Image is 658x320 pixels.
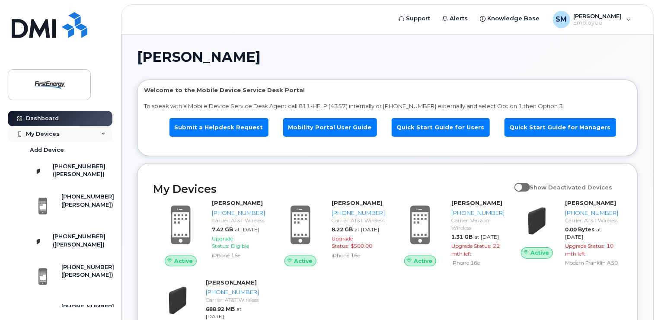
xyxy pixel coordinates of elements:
span: at [DATE] [355,226,379,233]
span: 688.92 MB [206,306,235,312]
span: at [DATE] [474,234,499,240]
span: Upgrade Status: [212,235,233,249]
span: 7.42 GB [212,226,233,233]
span: [PERSON_NAME] [137,51,261,64]
div: [PHONE_NUMBER] [212,209,265,217]
strong: [PERSON_NAME] [565,199,616,206]
span: Show Deactivated Devices [530,184,613,191]
span: Active [174,257,193,265]
span: 22 mth left [451,243,500,256]
div: Carrier: AT&T Wireless [206,296,259,304]
a: Submit a Helpdesk Request [169,118,268,137]
a: Mobility Portal User Guide [283,118,377,137]
img: image20231002-3703462-1vzb8k.jpeg [160,283,195,318]
span: Upgrade Status: [332,235,353,249]
a: Quick Start Guide for Users [392,118,490,137]
div: [PHONE_NUMBER] [206,288,259,296]
span: Upgrade Status: [451,243,491,249]
span: Active [530,249,549,257]
div: iPhone 16e [451,259,505,266]
span: Eligible [231,243,249,249]
a: Active[PERSON_NAME][PHONE_NUMBER]Carrier: Verizon Wireless1.31 GBat [DATE]Upgrade Status:22 mth l... [393,199,502,268]
p: To speak with a Mobile Device Service Desk Agent call 811-HELP (4357) internally or [PHONE_NUMBER... [144,102,631,110]
a: Quick Start Guide for Managers [505,118,616,137]
span: Upgrade Status: [565,243,605,249]
span: at [DATE] [565,226,601,240]
span: Active [414,257,432,265]
span: at [DATE] [206,306,242,320]
span: 1.31 GB [451,234,473,240]
strong: [PERSON_NAME] [332,199,383,206]
span: at [DATE] [235,226,259,233]
a: Active[PERSON_NAME][PHONE_NUMBER]Carrier: AT&T Wireless8.22 GBat [DATE]Upgrade Status:$500.00iPho... [273,199,382,266]
div: Carrier: AT&T Wireless [212,217,265,224]
div: Carrier: Verizon Wireless [451,217,505,231]
div: [PHONE_NUMBER] [332,209,385,217]
span: Active [294,257,313,265]
div: Carrier: AT&T Wireless [332,217,385,224]
div: iPhone 16e [212,252,265,259]
div: iPhone 16e [332,252,385,259]
div: Modem Franklin A50 [565,259,618,266]
a: Active[PERSON_NAME][PHONE_NUMBER]Carrier: AT&T Wireless7.42 GBat [DATE]Upgrade Status:EligibleiPh... [153,199,262,266]
div: [PHONE_NUMBER] [565,209,618,217]
span: 0.00 Bytes [565,226,594,233]
span: $500.00 [351,243,372,249]
span: 8.22 GB [332,226,353,233]
h2: My Devices [153,182,510,195]
div: [PHONE_NUMBER] [451,209,505,217]
strong: [PERSON_NAME] [206,279,257,286]
strong: [PERSON_NAME] [212,199,263,206]
a: Active[PERSON_NAME][PHONE_NUMBER]Carrier: AT&T Wireless0.00 Bytesat [DATE]Upgrade Status:10 mth l... [512,199,622,268]
span: 10 mth left [565,243,613,256]
p: Welcome to the Mobile Device Service Desk Portal [144,86,631,94]
img: image20231002-3703462-1vzb8k.jpeg [519,203,555,239]
iframe: Messenger Launcher [620,282,652,314]
input: Show Deactivated Devices [514,179,521,186]
div: Carrier: AT&T Wireless [565,217,618,224]
strong: [PERSON_NAME] [451,199,502,206]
